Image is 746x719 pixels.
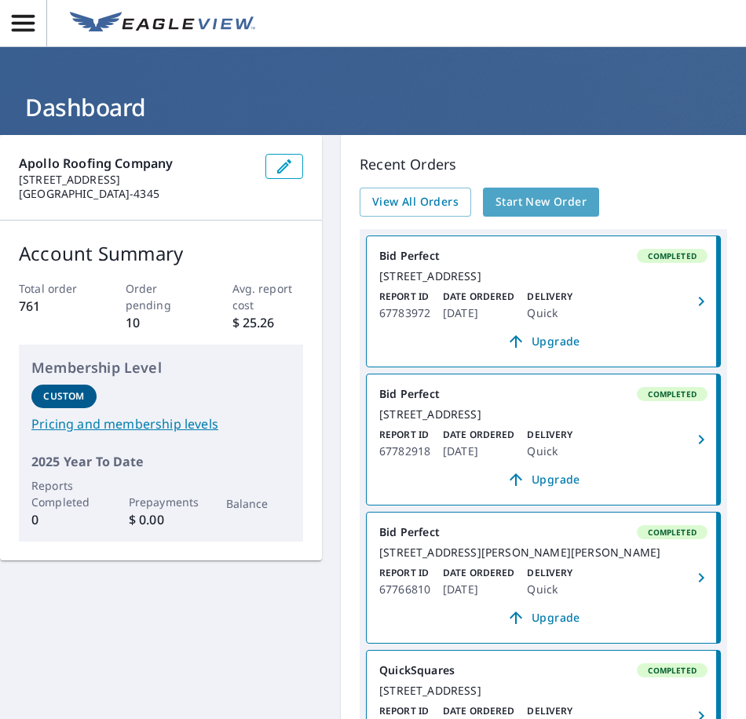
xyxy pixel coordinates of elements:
[43,389,84,403] p: Custom
[443,566,514,580] p: Date Ordered
[379,467,708,492] a: Upgrade
[367,374,720,505] a: Bid PerfectCompleted[STREET_ADDRESS]Report ID67782918Date Ordered[DATE]DeliveryQuickUpgrade
[379,407,708,422] div: [STREET_ADDRESS]
[360,154,727,175] p: Recent Orders
[443,704,514,718] p: Date Ordered
[443,442,514,461] p: [DATE]
[379,704,430,718] p: Report ID
[19,187,253,201] p: [GEOGRAPHIC_DATA]-4345
[129,510,194,529] p: $ 0.00
[527,428,572,442] p: Delivery
[389,608,698,627] span: Upgrade
[360,188,471,217] a: View All Orders
[379,580,430,599] p: 67766810
[379,290,430,304] p: Report ID
[372,192,459,212] span: View All Orders
[19,239,303,268] p: Account Summary
[126,313,197,332] p: 10
[19,154,253,173] p: Apollo Roofing Company
[527,566,572,580] p: Delivery
[31,357,291,378] p: Membership Level
[379,442,430,461] p: 67782918
[367,236,720,367] a: Bid PerfectCompleted[STREET_ADDRESS]Report ID67783972Date Ordered[DATE]DeliveryQuickUpgrade
[379,428,430,442] p: Report ID
[638,527,706,538] span: Completed
[443,304,514,323] p: [DATE]
[638,665,706,676] span: Completed
[126,280,197,313] p: Order pending
[638,389,706,400] span: Completed
[70,12,255,35] img: EV Logo
[527,442,572,461] p: Quick
[527,580,572,599] p: Quick
[232,280,304,313] p: Avg. report cost
[31,477,97,510] p: Reports Completed
[527,304,572,323] p: Quick
[226,495,291,512] p: Balance
[31,510,97,529] p: 0
[19,173,253,187] p: [STREET_ADDRESS]
[379,525,708,539] div: Bid Perfect
[19,91,727,123] h1: Dashboard
[19,280,90,297] p: Total order
[496,192,587,212] span: Start New Order
[443,580,514,599] p: [DATE]
[443,428,514,442] p: Date Ordered
[379,249,708,263] div: Bid Perfect
[379,329,708,354] a: Upgrade
[379,546,708,560] div: [STREET_ADDRESS][PERSON_NAME][PERSON_NAME]
[379,387,708,401] div: Bid Perfect
[443,290,514,304] p: Date Ordered
[19,297,90,316] p: 761
[389,470,698,489] span: Upgrade
[379,605,708,630] a: Upgrade
[379,304,430,323] p: 67783972
[129,494,194,510] p: Prepayments
[31,414,291,433] a: Pricing and membership levels
[379,684,708,698] div: [STREET_ADDRESS]
[31,452,291,471] p: 2025 Year To Date
[232,313,304,332] p: $ 25.26
[379,566,430,580] p: Report ID
[638,250,706,261] span: Completed
[60,2,265,45] a: EV Logo
[527,704,572,718] p: Delivery
[389,332,698,351] span: Upgrade
[483,188,599,217] a: Start New Order
[379,663,708,677] div: QuickSquares
[527,290,572,304] p: Delivery
[379,269,708,283] div: [STREET_ADDRESS]
[367,513,720,643] a: Bid PerfectCompleted[STREET_ADDRESS][PERSON_NAME][PERSON_NAME]Report ID67766810Date Ordered[DATE]...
